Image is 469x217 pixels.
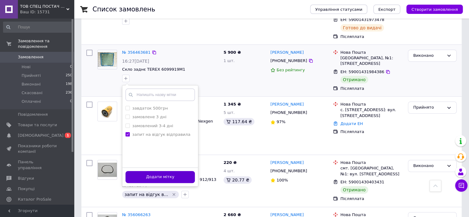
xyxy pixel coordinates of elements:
[22,99,41,104] span: Оплачені
[277,68,305,72] span: Без рейтингу
[98,104,117,119] img: Фото товару
[411,7,458,12] span: Створити замовлення
[132,106,168,111] label: завдаток 500грн
[65,133,71,138] span: 1
[224,212,241,217] span: 2 660 ₴
[224,118,254,125] div: 117.64 ₴
[66,90,72,96] span: 236
[269,109,308,117] div: [PHONE_NUMBER]
[125,192,168,197] span: запит на відгук в...
[340,186,368,194] div: Отримано
[378,7,396,12] span: Експорт
[340,76,368,83] div: Отримано
[3,22,73,33] input: Пошук
[315,7,362,12] span: Управління статусами
[22,81,41,87] span: Виконані
[310,5,367,14] button: Управління статусами
[340,102,403,107] div: Нова Пошта
[455,179,467,192] button: Чат з покупцем
[125,89,195,101] input: Напишіть назву мітки
[270,160,304,166] a: [PERSON_NAME]
[97,160,117,180] a: Фото товару
[18,38,74,49] span: Замовлення та повідомлення
[125,171,195,183] button: Додати мітку
[171,192,176,197] svg: Видалити мітку
[20,4,66,9] span: ТОВ СПЕЦ ПОСТАЧ МАРКЕТ
[66,73,72,78] span: 250
[340,160,403,165] div: Нова Пошта
[18,133,64,138] span: [DEMOGRAPHIC_DATA]
[66,81,72,87] span: 198
[18,112,48,117] span: Повідомлення
[340,24,384,31] div: Готово до видачі
[340,196,403,202] div: Післяплата
[224,160,237,165] span: 220 ₴
[22,73,41,78] span: Прийняті
[224,102,241,106] span: 1 345 ₴
[406,5,463,14] button: Створити замовлення
[20,9,74,15] div: Ваш ID: 15731
[122,212,150,217] a: № 356066263
[270,102,304,107] a: [PERSON_NAME]
[340,55,403,66] div: [GEOGRAPHIC_DATA], №1: [STREET_ADDRESS]
[269,167,308,175] div: [PHONE_NUMBER]
[70,99,72,104] span: 0
[413,163,444,169] div: Виконано
[340,69,384,74] span: ЕН: 59001431984386
[373,5,401,14] button: Експорт
[132,115,167,119] label: замовлене 3 дні
[132,132,190,137] label: запит на відгук відправила
[340,50,403,55] div: Нова Пошта
[224,169,235,173] span: 4 шт.
[18,176,34,181] span: Відгуки
[413,104,444,111] div: Прийнято
[22,90,43,96] span: Скасовані
[122,67,185,72] a: Скло заднє TEREX 6099919M1
[340,129,403,135] div: Післяплата
[270,50,304,56] a: [PERSON_NAME]
[340,121,363,126] a: Додати ЕН
[18,197,51,202] span: Каталог ProSale
[98,52,117,67] img: Фото товару
[98,163,117,177] img: Фото товару
[340,17,384,22] span: ЕН: 59001431973478
[413,52,444,59] div: Виконано
[97,50,117,69] a: Фото товару
[93,6,155,13] h1: Список замовлень
[97,102,117,121] a: Фото товару
[224,110,235,115] span: 5 шт.
[224,176,252,184] div: 20.77 ₴
[22,64,31,70] span: Нові
[340,34,403,40] div: Післяплата
[277,119,286,124] span: 97%
[18,143,57,154] span: Показники роботи компанії
[122,177,216,188] a: Прокладка клапанної кришки Deutz 912/913 (04157234 )
[269,57,308,65] div: [PHONE_NUMBER]
[18,122,57,128] span: Товари та послуги
[277,178,288,182] span: 100%
[340,180,384,184] span: ЕН: 59001430403431
[18,186,35,192] span: Покупці
[122,50,150,55] a: № 356463681
[224,50,241,55] span: 5 900 ₴
[224,58,235,63] span: 1 шт.
[340,165,403,177] div: смт. [GEOGRAPHIC_DATA], №1: вул. [STREET_ADDRESS]
[400,7,463,11] a: Створити замовлення
[132,123,173,128] label: замовлений 3-4 дні
[18,54,43,60] span: Замовлення
[70,64,72,70] span: 0
[340,86,403,91] div: Післяплата
[18,159,57,170] span: Панель управління
[340,107,403,118] div: с. [STREET_ADDRESS]: вул. [STREET_ADDRESS]
[122,59,149,64] span: 16:27[DATE]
